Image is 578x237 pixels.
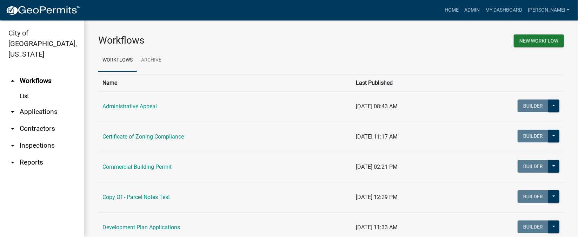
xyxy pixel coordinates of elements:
[461,4,483,17] a: Admin
[356,164,398,170] span: [DATE] 02:21 PM
[514,34,564,47] button: New Workflow
[525,4,572,17] a: [PERSON_NAME]
[483,4,525,17] a: My Dashboard
[8,158,17,167] i: arrow_drop_down
[518,220,549,233] button: Builder
[137,49,166,72] a: Archive
[98,49,137,72] a: Workflows
[8,124,17,133] i: arrow_drop_down
[518,190,549,203] button: Builder
[98,74,352,91] th: Name
[356,194,398,200] span: [DATE] 12:29 PM
[102,164,172,170] a: Commercial Building Permit
[356,103,398,110] span: [DATE] 08:43 AM
[102,194,170,200] a: Copy Of - Parcel Notes Test
[102,133,184,140] a: Certificate of Zoning Compliance
[102,103,157,110] a: Administrative Appeal
[442,4,461,17] a: Home
[102,224,180,231] a: Development Plan Applications
[356,224,398,231] span: [DATE] 11:33 AM
[356,133,398,140] span: [DATE] 11:17 AM
[8,108,17,116] i: arrow_drop_down
[518,160,549,173] button: Builder
[8,141,17,150] i: arrow_drop_down
[352,74,457,91] th: Last Published
[518,130,549,142] button: Builder
[518,100,549,112] button: Builder
[98,34,326,46] h3: Workflows
[8,77,17,85] i: arrow_drop_up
